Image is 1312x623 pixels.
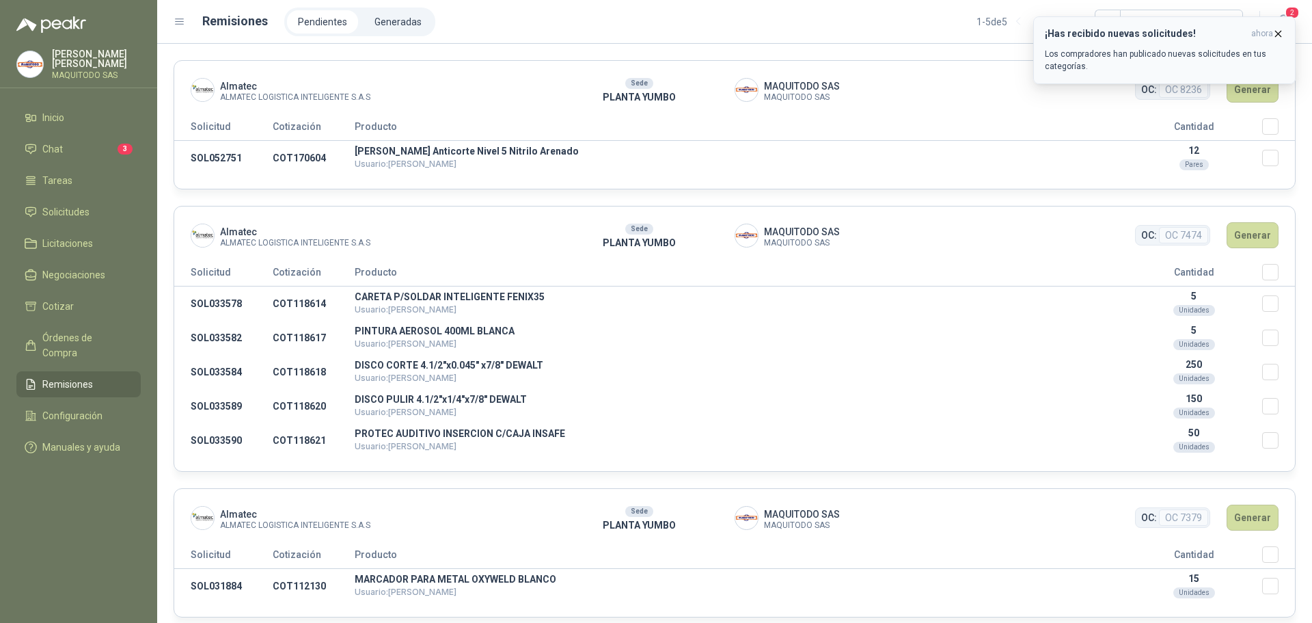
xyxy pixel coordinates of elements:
[1045,48,1284,72] p: Los compradores han publicado nuevas solicitudes en tus categorías.
[273,287,355,321] td: COT118614
[1141,228,1157,243] span: OC:
[764,239,840,247] span: MAQUITODO SAS
[42,330,128,360] span: Órdenes de Compra
[273,321,355,355] td: COT118617
[52,71,141,79] p: MAQUITODO SAS
[355,304,456,315] span: Usuario: [PERSON_NAME]
[191,224,214,247] img: Company Logo
[735,507,758,529] img: Company Logo
[976,11,1051,33] div: 1 - 5 de 5
[42,110,64,125] span: Inicio
[1227,222,1279,248] button: Generar
[174,118,273,141] th: Solicitud
[16,434,141,460] a: Manuales y ayuda
[1271,10,1296,34] button: 2
[16,136,141,162] a: Chat3
[1125,393,1262,404] p: 150
[764,522,840,529] span: MAQUITODO SAS
[1285,6,1300,19] span: 2
[1262,118,1295,141] th: Seleccionar/deseleccionar
[1173,339,1215,350] div: Unidades
[273,264,355,287] th: Cotización
[42,267,105,282] span: Negociaciones
[273,118,355,141] th: Cotización
[1125,546,1262,569] th: Cantidad
[1173,305,1215,316] div: Unidades
[220,79,370,94] span: Almatec
[355,264,1125,287] th: Producto
[202,12,268,31] h1: Remisiones
[220,507,370,522] span: Almatec
[544,235,735,250] p: PLANTA YUMBO
[174,287,273,321] td: SOL033578
[1125,573,1262,584] p: 15
[174,141,273,176] td: SOL052751
[16,168,141,194] a: Tareas
[42,377,93,392] span: Remisiones
[16,293,141,319] a: Cotizar
[1125,359,1262,370] p: 250
[735,79,758,101] img: Company Logo
[220,522,370,529] span: ALMATEC LOGISTICA INTELIGENTE S.A.S
[1173,408,1215,419] div: Unidades
[355,159,456,169] span: Usuario: [PERSON_NAME]
[220,224,370,239] span: Almatec
[287,10,358,34] a: Pendientes
[355,326,1125,336] p: PINTURA AEROSOL 400ML BLANCA
[1262,141,1295,176] td: Seleccionar/deseleccionar
[1125,325,1262,336] p: 5
[273,141,355,176] td: COT170604
[764,507,840,522] span: MAQUITODO SAS
[1262,423,1295,458] td: Seleccionar/deseleccionar
[16,325,141,366] a: Órdenes de Compra
[1045,28,1246,40] h3: ¡Has recibido nuevas solicitudes!
[544,90,735,105] p: PLANTA YUMBO
[220,94,370,101] span: ALMATEC LOGISTICA INTELIGENTE S.A.S
[16,230,141,256] a: Licitaciones
[42,236,93,251] span: Licitaciones
[16,262,141,288] a: Negociaciones
[1179,159,1209,170] div: Pares
[16,105,141,131] a: Inicio
[17,51,43,77] img: Company Logo
[174,355,273,389] td: SOL033584
[220,239,370,247] span: ALMATEC LOGISTICA INTELIGENTE S.A.S
[1262,264,1295,287] th: Seleccionar/deseleccionar
[42,204,90,220] span: Solicitudes
[764,79,840,94] span: MAQUITODO SAS
[364,10,433,34] a: Generadas
[355,587,456,597] span: Usuario: [PERSON_NAME]
[174,546,273,569] th: Solicitud
[1125,427,1262,438] p: 50
[355,360,1125,370] p: DISCO CORTE 4.1/2"x0.045" x7/8" DEWALT
[355,407,456,417] span: Usuario: [PERSON_NAME]
[355,429,1125,438] p: PROTEC AUDITIVO INSERCION C/CAJA INSAFE
[1262,321,1295,355] td: Seleccionar/deseleccionar
[355,373,456,383] span: Usuario: [PERSON_NAME]
[355,292,1125,302] p: CARETA P/SOLDAR INTELIGENTE FENIX35
[1125,145,1262,156] p: 12
[1251,28,1273,40] span: ahora
[1262,569,1295,604] td: Seleccionar/deseleccionar
[764,224,840,239] span: MAQUITODO SAS
[174,569,273,604] td: SOL031884
[1262,546,1295,569] th: Seleccionar/deseleccionar
[42,142,63,157] span: Chat
[625,224,653,235] div: Sede
[174,321,273,355] td: SOL033582
[544,518,735,533] p: PLANTA YUMBO
[1125,118,1262,141] th: Cantidad
[355,574,1125,584] p: MARCADOR PARA METAL OXYWELD BLANCO
[625,506,653,517] div: Sede
[16,403,141,429] a: Configuración
[764,94,840,101] span: MAQUITODO SAS
[1262,389,1295,423] td: Seleccionar/deseleccionar
[273,355,355,389] td: COT118618
[1173,442,1215,453] div: Unidades
[1125,264,1262,287] th: Cantidad
[355,395,1125,404] p: DISCO PULIR 4.1/2"x1/4"x7/8" DEWALT
[273,569,355,604] td: COT112130
[1159,509,1208,526] span: OC 7379
[174,423,273,458] td: SOL033590
[1262,287,1295,321] td: Seleccionar/deseleccionar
